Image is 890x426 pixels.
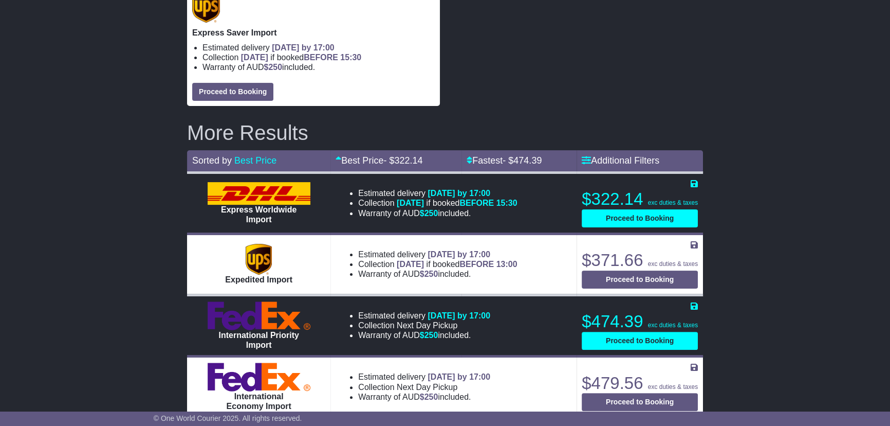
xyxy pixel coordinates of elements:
[336,155,422,166] a: Best Price- $322.14
[420,393,438,401] span: $
[202,52,435,62] li: Collection
[202,62,435,72] li: Warranty of AUD included.
[358,382,490,392] li: Collection
[397,321,457,330] span: Next Day Pickup
[582,155,659,166] a: Additional Filters
[397,199,517,207] span: if booked
[221,205,296,224] span: Express Worldwide Import
[582,332,698,350] button: Proceed to Booking
[496,199,517,207] span: 15:30
[420,270,438,278] span: $
[420,331,438,340] span: $
[459,260,494,269] span: BEFORE
[268,63,282,72] span: 250
[358,259,517,269] li: Collection
[648,199,698,206] span: exc duties & taxes
[208,363,310,392] img: FedEx Express: International Economy Import
[187,121,703,144] h2: More Results
[424,331,438,340] span: 250
[358,250,517,259] li: Estimated delivery
[192,83,273,101] button: Proceed to Booking
[358,198,517,208] li: Collection
[503,155,542,166] span: - $
[582,271,698,289] button: Proceed to Booking
[397,199,424,207] span: [DATE]
[428,311,490,320] span: [DATE] by 17:00
[383,155,422,166] span: - $
[582,189,698,209] p: $322.14
[358,321,490,330] li: Collection
[358,372,490,382] li: Estimated delivery
[358,188,517,198] li: Estimated delivery
[234,155,276,166] a: Best Price
[358,208,517,218] li: Warranty of AUD included.
[192,155,232,166] span: Sorted by
[467,155,542,166] a: Fastest- $474.39
[202,43,435,52] li: Estimated delivery
[397,260,517,269] span: if booked
[496,260,517,269] span: 13:00
[154,414,302,422] span: © One World Courier 2025. All rights reserved.
[582,393,698,411] button: Proceed to Booking
[192,28,435,38] p: Express Saver Import
[304,53,338,62] span: BEFORE
[428,250,490,259] span: [DATE] by 17:00
[272,43,335,52] span: [DATE] by 17:00
[582,250,698,271] p: $371.66
[459,199,494,207] span: BEFORE
[241,53,361,62] span: if booked
[582,209,698,227] button: Proceed to Booking
[218,331,299,349] span: International Priority Import
[424,393,438,401] span: 250
[513,155,542,166] span: 474.39
[358,392,490,402] li: Warranty of AUD included.
[358,330,490,340] li: Warranty of AUD included.
[394,155,422,166] span: 322.14
[648,383,698,390] span: exc duties & taxes
[225,275,292,284] span: Expedited Import
[648,322,698,329] span: exc duties & taxes
[582,311,698,332] p: $474.39
[420,209,438,218] span: $
[358,311,490,321] li: Estimated delivery
[358,269,517,279] li: Warranty of AUD included.
[397,383,457,392] span: Next Day Pickup
[648,260,698,268] span: exc duties & taxes
[264,63,282,72] span: $
[424,209,438,218] span: 250
[208,301,310,330] img: FedEx Express: International Priority Import
[241,53,268,62] span: [DATE]
[208,182,310,205] img: DHL: Express Worldwide Import
[397,260,424,269] span: [DATE]
[428,189,490,198] span: [DATE] by 17:00
[227,392,291,411] span: International Economy Import
[424,270,438,278] span: 250
[428,372,490,381] span: [DATE] by 17:00
[340,53,361,62] span: 15:30
[582,373,698,394] p: $479.56
[246,244,271,275] img: UPS (new): Expedited Import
